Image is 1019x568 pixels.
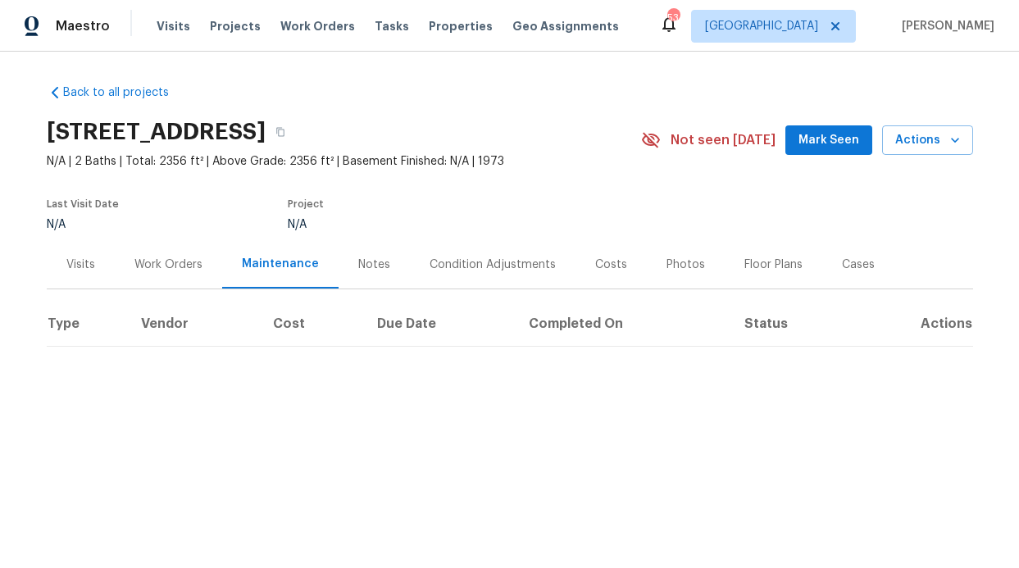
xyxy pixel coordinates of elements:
[429,18,493,34] span: Properties
[210,18,261,34] span: Projects
[288,219,603,230] div: N/A
[744,257,803,273] div: Floor Plans
[260,301,364,347] th: Cost
[157,18,190,34] span: Visits
[128,301,260,347] th: Vendor
[895,18,994,34] span: [PERSON_NAME]
[842,257,875,273] div: Cases
[280,18,355,34] span: Work Orders
[66,257,95,273] div: Visits
[667,10,679,26] div: 53
[785,125,872,156] button: Mark Seen
[516,301,730,347] th: Completed On
[47,124,266,140] h2: [STREET_ADDRESS]
[242,256,319,272] div: Maintenance
[47,199,119,209] span: Last Visit Date
[47,84,204,101] a: Back to all projects
[364,301,516,347] th: Due Date
[671,132,776,148] span: Not seen [DATE]
[595,257,627,273] div: Costs
[47,301,129,347] th: Type
[731,301,856,347] th: Status
[882,125,973,156] button: Actions
[375,20,409,32] span: Tasks
[47,153,641,170] span: N/A | 2 Baths | Total: 2356 ft² | Above Grade: 2356 ft² | Basement Finished: N/A | 1973
[512,18,619,34] span: Geo Assignments
[358,257,390,273] div: Notes
[798,130,859,151] span: Mark Seen
[705,18,818,34] span: [GEOGRAPHIC_DATA]
[430,257,556,273] div: Condition Adjustments
[47,219,119,230] div: N/A
[895,130,960,151] span: Actions
[266,117,295,147] button: Copy Address
[856,301,973,347] th: Actions
[666,257,705,273] div: Photos
[56,18,110,34] span: Maestro
[134,257,202,273] div: Work Orders
[288,199,324,209] span: Project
